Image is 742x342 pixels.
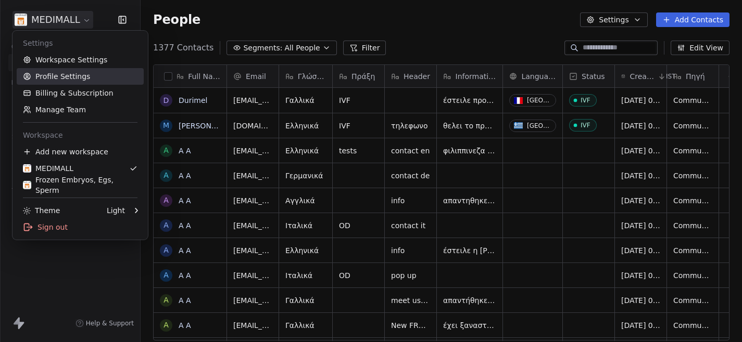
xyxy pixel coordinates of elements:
img: Medimall%20logo%20(2).1.jpg [23,164,31,173]
a: Profile Settings [17,68,144,85]
div: MEDIMALL [23,163,73,174]
div: Frozen Embryos, Egs, Sperm [23,175,137,195]
div: Add new workspace [17,143,144,160]
a: Manage Team [17,101,144,118]
a: Billing & Subscription [17,85,144,101]
div: Sign out [17,219,144,235]
div: Workspace [17,127,144,143]
img: Medimall%20logo%20(2).1.jpg [23,181,31,189]
div: Light [107,205,125,216]
div: Settings [17,35,144,51]
div: Theme [23,205,60,216]
a: Workspace Settings [17,51,144,68]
